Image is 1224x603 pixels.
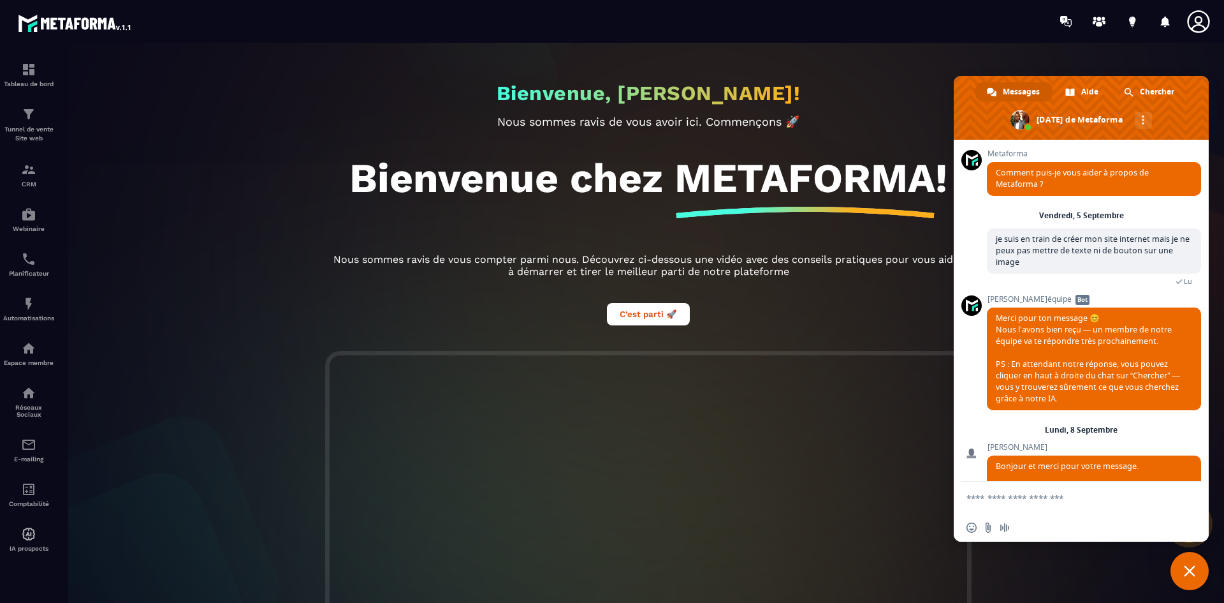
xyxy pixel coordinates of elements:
img: scheduler [21,251,36,267]
img: formation [21,162,36,177]
h2: Bienvenue, [PERSON_NAME]! [497,81,801,105]
span: Chercher [1140,82,1174,101]
span: Bot [1075,295,1089,305]
p: E-mailing [3,456,54,463]
h1: Bienvenue chez METAFORMA! [349,154,947,202]
button: C’est parti 🚀 [607,303,690,325]
span: Comment puis-je vous aider à propos de Metaforma ? [996,167,1149,190]
span: Lu [1184,277,1192,286]
span: Aide [1081,82,1098,101]
a: formationformationCRM [3,153,54,197]
span: je suis en train de créer mon site internet mais je ne peux pas mettre de texte ni de bouton sur ... [996,234,1190,267]
p: Tunnel de vente Site web [3,125,54,143]
img: automations [21,526,36,542]
span: Metaforma [987,149,1201,158]
p: Tableau de bord [3,80,54,87]
p: Nous sommes ravis de vous compter parmi nous. Découvrez ci-dessous une vidéo avec des conseils pr... [330,253,967,278]
div: Vendredi, 5 Septembre [1039,212,1124,220]
span: Envoyer un fichier [983,523,993,533]
a: automationsautomationsAutomatisations [3,287,54,331]
p: Réseaux Sociaux [3,404,54,418]
span: Message audio [1000,523,1010,533]
a: social-networksocial-networkRéseaux Sociaux [3,376,54,428]
span: [PERSON_NAME] [987,443,1201,452]
p: Comptabilité [3,500,54,507]
div: Chercher [1112,82,1187,101]
span: Insérer un emoji [966,523,977,533]
div: Lundi, 8 Septembre [1045,426,1118,434]
img: social-network [21,385,36,401]
a: schedulerschedulerPlanificateur [3,242,54,287]
span: [PERSON_NAME]équipe [987,295,1201,304]
img: email [21,437,36,452]
a: automationsautomationsEspace membre [3,331,54,376]
p: Planificateur [3,270,54,277]
img: formation [21,107,36,122]
p: Automatisations [3,315,54,322]
img: automations [21,207,36,222]
div: Autres canaux [1135,112,1152,129]
a: accountantaccountantComptabilité [3,472,54,517]
img: automations [21,341,36,356]
span: Merci pour ton message 😊 Nous l’avons bien reçu — un membre de notre équipe va te répondre très p... [996,313,1180,404]
div: Aide [1054,82,1111,101]
img: formation [21,62,36,77]
a: automationsautomationsWebinaire [3,197,54,242]
div: Messages [975,82,1053,101]
a: C’est parti 🚀 [607,308,690,320]
img: accountant [21,482,36,497]
a: emailemailE-mailing [3,428,54,472]
p: Webinaire [3,225,54,232]
img: automations [21,296,36,311]
p: Espace membre [3,359,54,366]
a: formationformationTunnel de vente Site web [3,97,54,153]
textarea: Entrez votre message... [966,493,1168,504]
a: formationformationTableau de bord [3,52,54,97]
span: Bonjour et merci pour votre message. Pouvez-vous me faire une vidéo Loom ou [PERSON_NAME] de la m... [996,461,1184,563]
img: logo [18,11,133,34]
span: Messages [1003,82,1040,101]
p: IA prospects [3,545,54,552]
p: CRM [3,181,54,188]
p: Nous sommes ravis de vous avoir ici. Commençons 🚀 [330,115,967,128]
div: Fermer le chat [1170,552,1209,590]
